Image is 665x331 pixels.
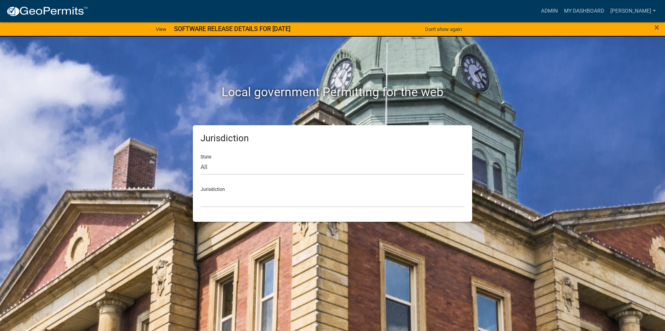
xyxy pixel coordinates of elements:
a: [PERSON_NAME] [607,4,659,18]
h2: Local government Permitting for the web [120,85,545,99]
h5: Jurisdiction [200,133,465,144]
a: My Dashboard [561,4,607,18]
a: View [153,23,170,36]
button: Don't show again [422,23,465,36]
span: × [654,22,659,33]
a: Admin [538,4,561,18]
button: Close [654,23,659,32]
strong: SOFTWARE RELEASE DETAILS FOR [DATE] [174,25,290,32]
